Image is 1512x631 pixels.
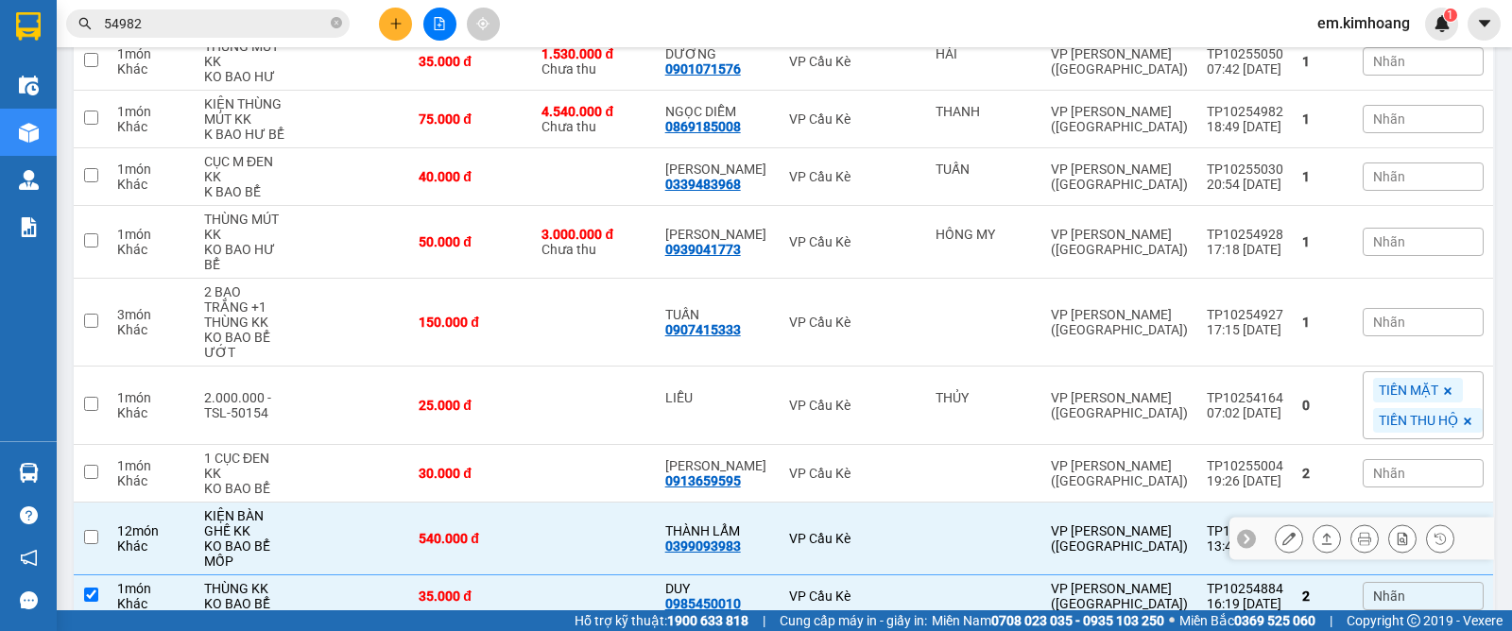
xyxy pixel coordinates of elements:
div: VP [PERSON_NAME] ([GEOGRAPHIC_DATA]) [1051,390,1188,420]
span: Nhãn [1373,54,1405,69]
div: 1 [1302,315,1344,330]
div: 0907415333 [665,322,741,337]
div: CỤC M ĐEN KK [204,154,284,184]
div: THÙNG KK [204,581,284,596]
div: KO BAO BỂ ƯỚT [204,330,284,360]
div: 0901071576 [665,61,741,77]
div: THÙNG MÚT KK [204,212,284,242]
span: caret-down [1476,15,1493,32]
span: ⚪️ [1169,617,1175,624]
div: 16:19 [DATE] [1207,596,1283,611]
div: Khác [117,538,185,554]
div: 1 CỤC ĐEN KK [204,451,284,481]
div: TP10254982 [1207,104,1283,119]
div: 1 [1302,169,1344,184]
div: KO BAO HƯ BỂ [204,242,284,272]
div: 35.000 đ [419,54,523,69]
span: notification [20,549,38,567]
div: 75.000 đ [419,111,523,127]
img: solution-icon [19,217,39,237]
div: 1 món [117,46,185,61]
div: HỒNG HUẾ [665,227,770,242]
sup: 1 [1444,9,1457,22]
img: warehouse-icon [19,170,39,190]
div: THỦY [936,390,1032,405]
div: 1 món [117,390,185,405]
div: VP Cầu Kè [789,234,917,249]
img: warehouse-icon [19,76,39,95]
div: 1 [1302,54,1344,69]
span: | [1330,610,1332,631]
div: LIỄU [665,390,770,405]
div: VP Cầu Kè [789,169,917,184]
div: 12 món [117,523,185,538]
div: 40.000 đ [419,169,523,184]
div: Giao hàng [1313,524,1341,553]
div: Chưa thu [541,46,645,77]
div: TP10254928 [1207,227,1283,242]
div: Khác [117,322,185,337]
div: TUẤN [936,162,1032,177]
div: TP10254779 [1207,523,1283,538]
img: warehouse-icon [19,463,39,483]
strong: 0708 023 035 - 0935 103 250 [991,613,1164,628]
span: plus [389,17,403,30]
p: GỬI: [8,37,276,73]
div: VP [PERSON_NAME] ([GEOGRAPHIC_DATA]) [1051,104,1188,134]
div: Chưa thu [541,227,645,257]
span: | [763,610,765,631]
div: VP Cầu Kè [789,54,917,69]
div: Sửa đơn hàng [1275,524,1303,553]
div: VP [PERSON_NAME] ([GEOGRAPHIC_DATA]) [1051,307,1188,337]
span: search [78,17,92,30]
div: 1 món [117,104,185,119]
span: close-circle [331,17,342,28]
div: 1 món [117,458,185,473]
strong: 0369 525 060 [1234,613,1315,628]
div: 3.000.000 đ [541,227,645,242]
span: 0939041773 - [8,102,215,120]
div: 0913659595 [665,473,741,488]
div: DƯƠNG [665,46,770,61]
div: HỒNG MY [936,227,1032,242]
div: KO BAO BỂ [204,481,284,496]
div: 1 món [117,581,185,596]
div: DUY [665,581,770,596]
button: file-add [423,8,456,41]
span: VP Cầu Kè [53,81,124,99]
img: icon-new-feature [1434,15,1451,32]
div: VP Cầu Kè [789,531,917,546]
div: THANH [936,104,1032,119]
div: 18:49 [DATE] [1207,119,1283,134]
div: 35.000 đ [419,588,523,604]
span: TIỀN MẶT [1379,382,1438,399]
div: KIM NGÂN [665,162,770,177]
div: 150.000 đ [419,315,523,330]
div: 07:02 [DATE] [1207,405,1283,420]
div: TP10255030 [1207,162,1283,177]
div: 0339483968 [665,177,741,192]
div: 2.000.000 -TSL-50154 [204,390,284,420]
div: VP [PERSON_NAME] ([GEOGRAPHIC_DATA]) [1051,458,1188,488]
div: KO BAO BỂ [204,596,284,611]
span: Nhãn [1373,234,1405,249]
div: 0869185008 [665,119,741,134]
span: Nhãn [1373,111,1405,127]
div: 0939041773 [665,242,741,257]
p: NHẬN: [8,81,276,99]
div: KIỆN BÀN GHẾ KK [204,508,284,538]
span: Cung cấp máy in - giấy in: [780,610,927,631]
span: message [20,591,38,609]
img: logo-vxr [16,12,41,41]
button: caret-down [1468,8,1501,41]
span: TIỀN THU HỘ [1379,412,1458,429]
div: Khác [117,473,185,488]
span: Nhãn [1373,588,1405,604]
div: HẢI [936,46,1032,61]
div: 2 BAO TRẮNG +1 THÙNG KK [204,284,284,330]
span: 1 [1447,9,1453,22]
span: copyright [1407,614,1420,627]
div: VP Cầu Kè [789,111,917,127]
span: Nhãn [1373,466,1405,481]
div: 1 món [117,227,185,242]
